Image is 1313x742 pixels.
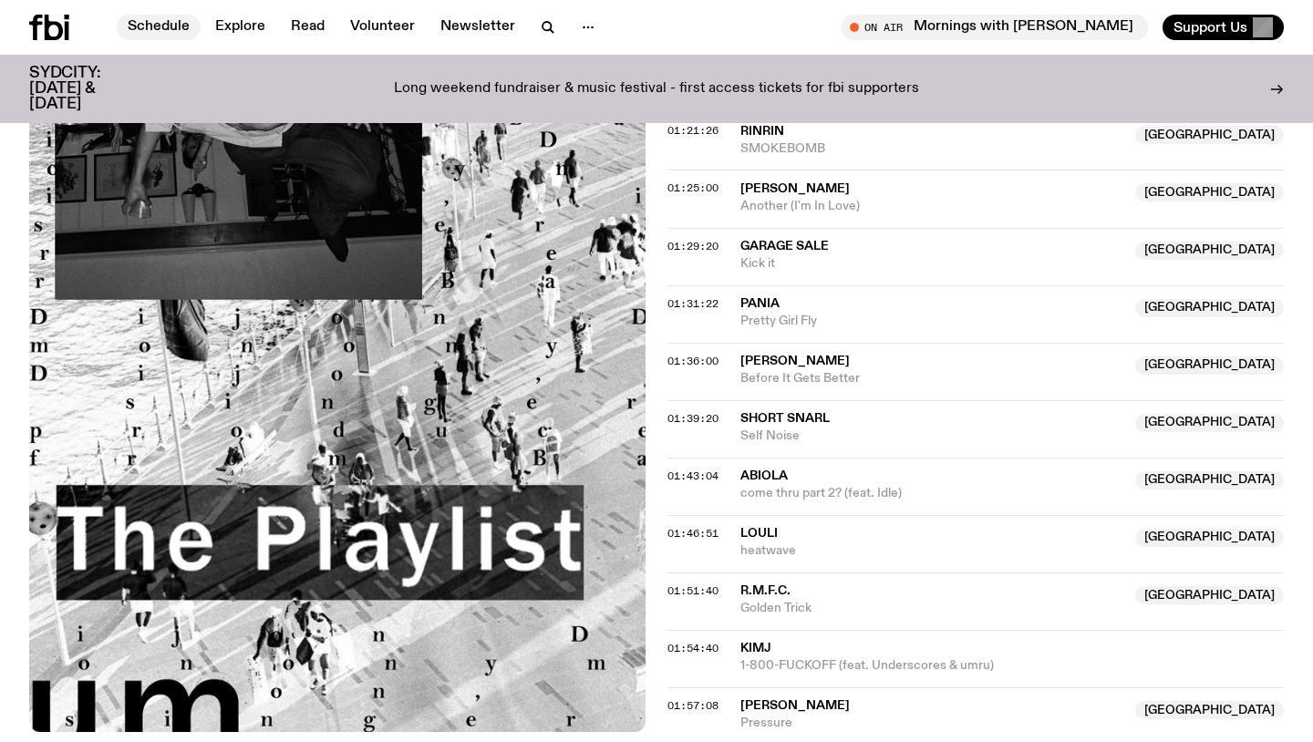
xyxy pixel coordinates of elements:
[740,428,1124,445] span: Self Noise
[740,584,791,597] span: R.M.F.C.
[1135,701,1284,719] span: [GEOGRAPHIC_DATA]
[667,242,719,252] button: 01:29:20
[740,412,830,425] span: short snarl
[667,296,719,311] span: 01:31:22
[667,354,719,368] span: 01:36:00
[740,198,1124,215] span: Another (I'm In Love)
[1135,242,1284,260] span: [GEOGRAPHIC_DATA]
[667,471,719,481] button: 01:43:04
[740,600,1124,617] span: Golden Trick
[117,15,201,40] a: Schedule
[667,469,719,483] span: 01:43:04
[1173,19,1247,36] span: Support Us
[740,542,1124,560] span: heatwave
[1135,471,1284,490] span: [GEOGRAPHIC_DATA]
[740,469,788,482] span: Abiola
[1135,414,1284,432] span: [GEOGRAPHIC_DATA]
[740,313,1124,330] span: Pretty Girl Fly
[667,123,719,138] span: 01:21:26
[204,15,276,40] a: Explore
[740,370,1124,387] span: Before It Gets Better
[740,699,850,712] span: [PERSON_NAME]
[740,240,829,252] span: Garage Sale
[740,485,1124,502] span: come thru part 2? (feat. Idle)
[667,126,719,136] button: 01:21:26
[1135,299,1284,317] span: [GEOGRAPHIC_DATA]
[667,183,719,193] button: 01:25:00
[667,299,719,309] button: 01:31:22
[740,355,850,367] span: [PERSON_NAME]
[841,15,1148,40] button: On AirMornings with [PERSON_NAME]
[740,527,778,540] span: louli
[339,15,426,40] a: Volunteer
[667,644,719,654] button: 01:54:40
[740,715,1124,732] span: Pressure
[1135,529,1284,547] span: [GEOGRAPHIC_DATA]
[740,642,771,654] span: kimj
[667,586,719,596] button: 01:51:40
[740,182,850,195] span: [PERSON_NAME]
[740,255,1124,273] span: Kick it
[1135,126,1284,144] span: [GEOGRAPHIC_DATA]
[667,356,719,366] button: 01:36:00
[29,66,146,112] h3: SYDCITY: [DATE] & [DATE]
[667,701,719,711] button: 01:57:08
[667,411,719,426] span: 01:39:20
[667,529,719,539] button: 01:46:51
[1135,356,1284,375] span: [GEOGRAPHIC_DATA]
[1135,586,1284,604] span: [GEOGRAPHIC_DATA]
[667,414,719,424] button: 01:39:20
[740,657,1284,675] span: 1-800-FUCKOFF (feat. Underscores & umru)
[667,698,719,713] span: 01:57:08
[740,125,784,138] span: RinRin
[667,180,719,195] span: 01:25:00
[740,140,1124,158] span: SMOKEBOMB
[394,81,919,98] p: Long weekend fundraiser & music festival - first access tickets for fbi supporters
[667,526,719,541] span: 01:46:51
[740,297,780,310] span: PANIA
[1163,15,1284,40] button: Support Us
[667,583,719,598] span: 01:51:40
[1135,183,1284,201] span: [GEOGRAPHIC_DATA]
[667,239,719,253] span: 01:29:20
[280,15,336,40] a: Read
[429,15,526,40] a: Newsletter
[667,641,719,655] span: 01:54:40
